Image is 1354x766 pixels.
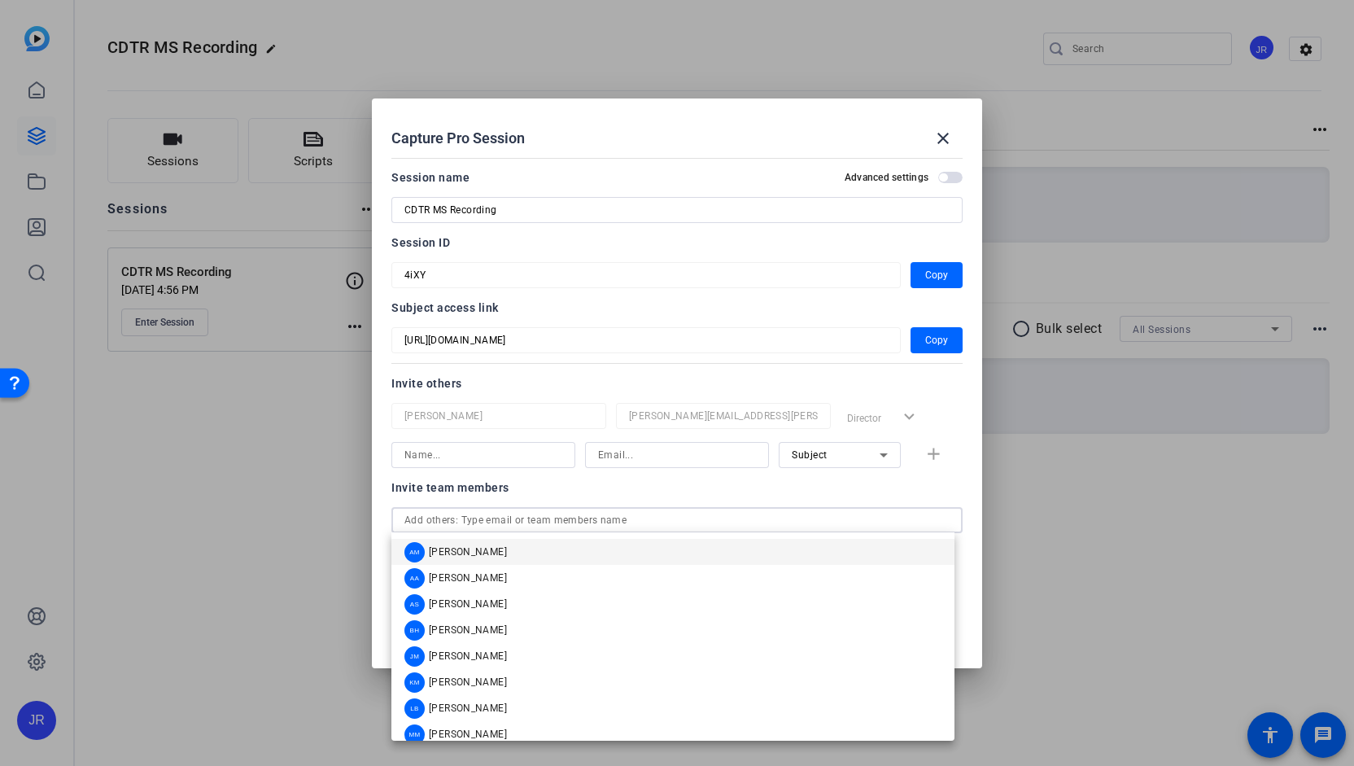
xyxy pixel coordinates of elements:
[429,728,507,741] span: [PERSON_NAME]
[404,265,888,285] input: Session OTP
[792,449,828,461] span: Subject
[911,327,963,353] button: Copy
[391,374,963,393] div: Invite others
[404,646,425,667] div: JM
[404,698,425,719] div: LB
[598,445,756,465] input: Email...
[925,330,948,350] span: Copy
[391,119,963,158] div: Capture Pro Session
[404,406,593,426] input: Name...
[391,168,470,187] div: Session name
[404,542,425,562] div: AM
[391,298,963,317] div: Subject access link
[429,650,507,663] span: [PERSON_NAME]
[404,672,425,693] div: KM
[391,478,963,497] div: Invite team members
[429,545,507,558] span: [PERSON_NAME]
[911,262,963,288] button: Copy
[404,445,562,465] input: Name...
[429,624,507,637] span: [PERSON_NAME]
[429,676,507,689] span: [PERSON_NAME]
[404,510,950,530] input: Add others: Type email or team members name
[404,724,425,745] div: MM
[429,571,507,584] span: [PERSON_NAME]
[391,233,963,252] div: Session ID
[845,171,928,184] h2: Advanced settings
[404,620,425,641] div: BH
[429,702,507,715] span: [PERSON_NAME]
[404,594,425,615] div: AS
[404,200,950,220] input: Enter Session Name
[429,597,507,611] span: [PERSON_NAME]
[629,406,818,426] input: Email...
[404,330,888,350] input: Session OTP
[404,568,425,589] div: AA
[925,265,948,285] span: Copy
[933,129,953,148] mat-icon: close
